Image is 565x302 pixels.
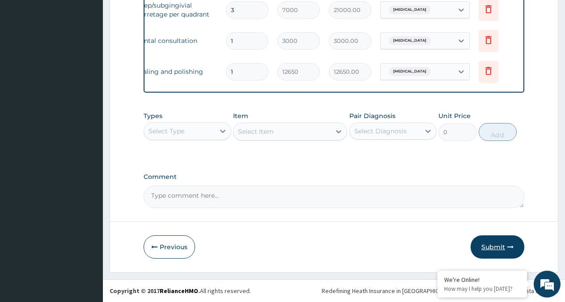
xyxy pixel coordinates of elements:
div: Select Diagnosis [354,127,407,136]
label: Item [233,111,248,120]
label: Unit Price [438,111,471,120]
span: We're online! [52,93,123,183]
td: scaling and polishing [132,63,221,81]
textarea: Type your message and hit 'Enter' [4,204,170,236]
td: dental consultation [132,32,221,50]
span: [MEDICAL_DATA] [389,36,431,45]
button: Add [479,123,517,141]
strong: Copyright © 2017 . [110,287,200,295]
footer: All rights reserved. [103,279,565,302]
span: [MEDICAL_DATA] [389,5,431,14]
a: RelianceHMO [160,287,198,295]
p: How may I help you today? [444,285,520,293]
button: Submit [471,235,524,259]
div: Chat with us now [47,50,150,62]
label: Pair Diagnosis [349,111,395,120]
img: d_794563401_company_1708531726252_794563401 [17,45,36,67]
span: [MEDICAL_DATA] [389,67,431,76]
label: Types [144,112,162,120]
div: Minimize live chat window [147,4,168,26]
button: Previous [144,235,195,259]
label: Comment [144,173,524,181]
div: Select Type [149,127,184,136]
div: We're Online! [444,276,520,284]
div: Redefining Heath Insurance in [GEOGRAPHIC_DATA] using Telemedicine and Data Science! [322,286,558,295]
